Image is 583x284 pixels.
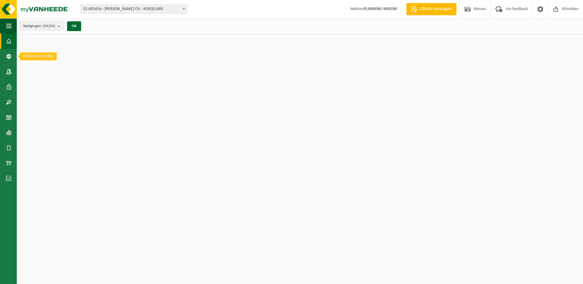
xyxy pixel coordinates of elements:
[406,3,456,15] a: Offerte aanvragen
[67,21,81,31] button: OK
[43,24,55,28] count: (34/34)
[23,22,55,31] span: Vestigingen
[81,5,187,13] span: 01-001654 - MIROM ROESELARE OV - ROESELARE
[80,5,187,14] span: 01-001654 - MIROM ROESELARE OV - ROESELARE
[364,7,397,11] strong: PLANNING MIROM
[419,6,453,12] span: Offerte aanvragen
[20,21,63,30] button: Vestigingen(34/34)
